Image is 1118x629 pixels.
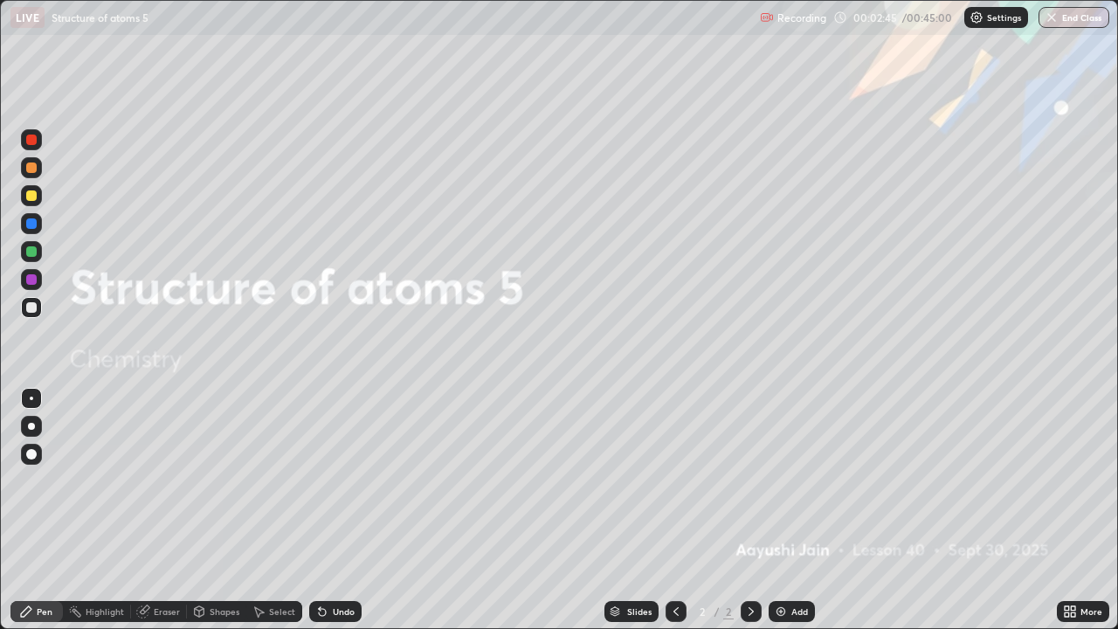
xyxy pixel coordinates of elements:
div: Highlight [86,607,124,616]
div: 2 [694,606,711,617]
div: Undo [333,607,355,616]
div: More [1080,607,1102,616]
div: Pen [37,607,52,616]
div: Add [791,607,808,616]
div: Shapes [210,607,239,616]
img: class-settings-icons [970,10,983,24]
div: 2 [723,604,734,619]
p: LIVE [16,10,39,24]
div: / [714,606,720,617]
p: Structure of atoms 5 [52,10,148,24]
div: Slides [627,607,652,616]
img: add-slide-button [774,605,788,619]
p: Recording [777,11,826,24]
p: Settings [987,13,1021,22]
div: Select [269,607,295,616]
button: End Class [1039,7,1109,28]
img: end-class-cross [1045,10,1059,24]
div: Eraser [154,607,180,616]
img: recording.375f2c34.svg [760,10,774,24]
